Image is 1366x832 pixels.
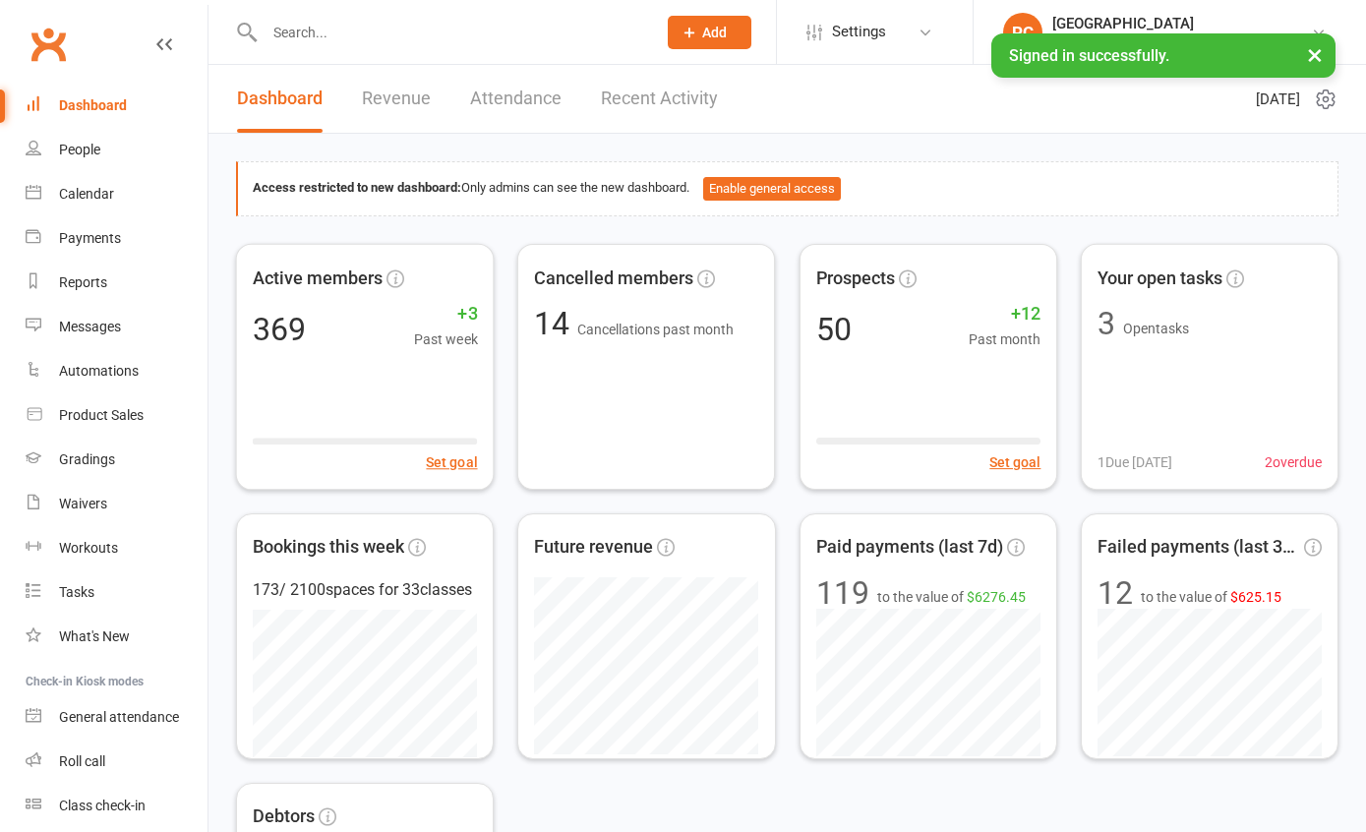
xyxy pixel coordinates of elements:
[816,577,869,609] div: 119
[59,407,144,423] div: Product Sales
[26,261,208,305] a: Reports
[253,313,306,344] div: 369
[59,496,107,511] div: Waivers
[59,753,105,769] div: Roll call
[1265,450,1322,472] span: 2 overdue
[59,97,127,113] div: Dashboard
[815,264,894,292] span: Prospects
[26,482,208,526] a: Waivers
[253,577,477,603] div: 173 / 2100 spaces for 33 classes
[253,177,1323,201] div: Only admins can see the new dashboard.
[967,589,1026,605] span: $6276.45
[26,526,208,570] a: Workouts
[59,319,121,334] div: Messages
[1098,307,1115,338] div: 3
[59,584,94,600] div: Tasks
[1098,533,1300,562] span: Failed payments (last 30d)
[1003,13,1042,52] div: PC
[59,230,121,246] div: Payments
[253,264,383,292] span: Active members
[1098,450,1172,472] span: 1 Due [DATE]
[59,142,100,157] div: People
[1297,33,1333,76] button: ×
[1098,264,1222,292] span: Your open tasks
[253,802,315,831] span: Debtors
[24,20,73,69] a: Clubworx
[59,709,179,725] div: General attendance
[1052,15,1311,32] div: [GEOGRAPHIC_DATA]
[59,628,130,644] div: What's New
[26,695,208,740] a: General attendance kiosk mode
[969,327,1040,349] span: Past month
[577,321,734,336] span: Cancellations past month
[26,438,208,482] a: Gradings
[26,570,208,615] a: Tasks
[832,10,886,54] span: Settings
[989,450,1040,472] button: Set goal
[59,540,118,556] div: Workouts
[816,533,1003,562] span: Paid payments (last 7d)
[702,25,727,40] span: Add
[1141,586,1281,608] span: to the value of
[26,128,208,172] a: People
[601,65,718,133] a: Recent Activity
[969,299,1040,327] span: +12
[26,784,208,828] a: Class kiosk mode
[1230,589,1281,605] span: $625.15
[26,84,208,128] a: Dashboard
[59,274,107,290] div: Reports
[253,533,404,562] span: Bookings this week
[1052,32,1311,50] div: Pollets Martial Arts - [GEOGRAPHIC_DATA]
[26,740,208,784] a: Roll call
[59,186,114,202] div: Calendar
[534,533,653,562] span: Future revenue
[26,615,208,659] a: What's New
[414,327,477,349] span: Past week
[59,798,146,813] div: Class check-in
[26,305,208,349] a: Messages
[703,177,841,201] button: Enable general access
[59,451,115,467] div: Gradings
[362,65,431,133] a: Revenue
[1123,320,1189,335] span: Open tasks
[414,299,477,327] span: +3
[237,65,323,133] a: Dashboard
[26,172,208,216] a: Calendar
[1098,577,1133,609] div: 12
[253,180,461,195] strong: Access restricted to new dashboard:
[26,393,208,438] a: Product Sales
[59,363,139,379] div: Automations
[668,16,751,49] button: Add
[26,349,208,393] a: Automations
[259,19,642,46] input: Search...
[26,216,208,261] a: Payments
[534,264,693,292] span: Cancelled members
[1009,46,1169,65] span: Signed in successfully.
[1256,88,1300,111] span: [DATE]
[426,450,477,472] button: Set goal
[470,65,562,133] a: Attendance
[815,313,851,344] div: 50
[877,586,1026,608] span: to the value of
[534,304,577,341] span: 14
